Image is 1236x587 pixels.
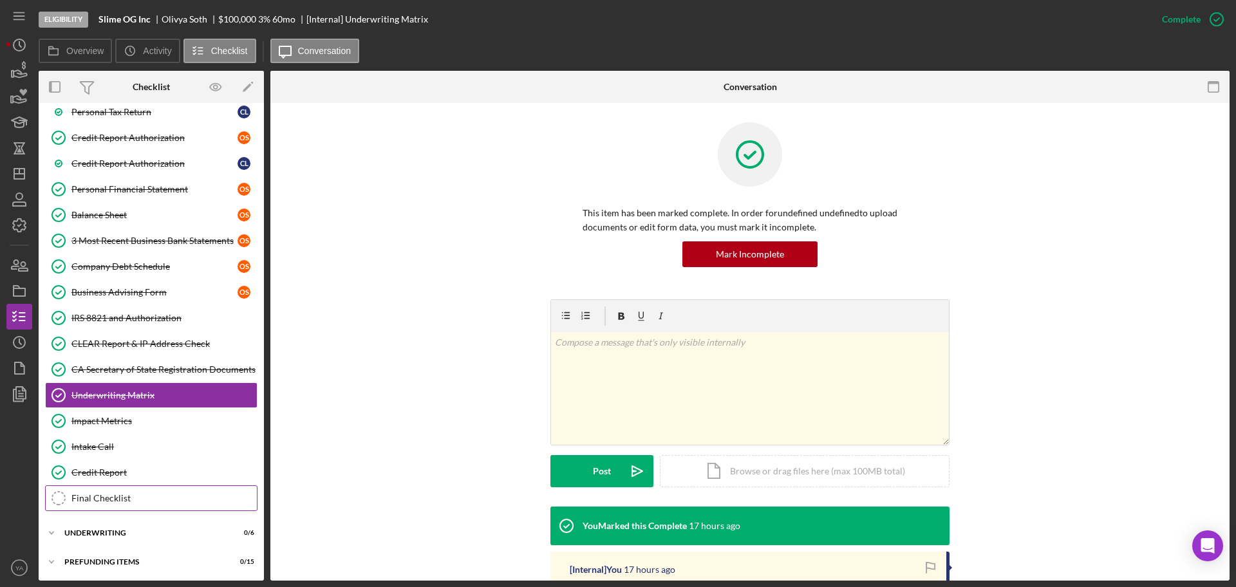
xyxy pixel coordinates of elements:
b: Slime OG Inc [98,14,151,24]
div: Business Advising Form [71,287,238,297]
div: O S [238,183,250,196]
text: YA [15,564,24,572]
div: 3 % [258,14,270,24]
button: YA [6,555,32,581]
label: Conversation [298,46,351,56]
a: Impact Metrics [45,408,257,434]
div: Underwriting [64,529,222,537]
a: Credit Report AuthorizationOS [45,125,257,151]
button: Complete [1149,6,1230,32]
div: Mark Incomplete [716,241,784,267]
div: [Internal] Underwriting Matrix [306,14,428,24]
a: Personal Tax ReturnCL [45,99,257,125]
label: Checklist [211,46,248,56]
a: Balance SheetOS [45,202,257,228]
div: C L [238,106,250,118]
a: Credit Report AuthorizationCL [45,151,257,176]
a: CA Secretary of State Registration Documents [45,357,257,382]
div: Final Checklist [71,493,257,503]
div: IRS 8821 and Authorization [71,313,257,323]
div: Impact Metrics [71,416,257,426]
a: Business Advising FormOS [45,279,257,305]
div: O S [238,131,250,144]
div: Credit Report [71,467,257,478]
button: Mark Incomplete [682,241,818,267]
div: 3 Most Recent Business Bank Statements [71,236,238,246]
a: Final Checklist [45,485,257,511]
div: Open Intercom Messenger [1192,530,1223,561]
button: Overview [39,39,112,63]
label: Activity [143,46,171,56]
div: You Marked this Complete [583,521,687,531]
div: Personal Tax Return [71,107,238,117]
div: Prefunding Items [64,558,222,566]
button: Conversation [270,39,360,63]
div: Post [593,455,611,487]
div: 0 / 15 [231,558,254,566]
div: Complete [1162,6,1201,32]
div: Company Debt Schedule [71,261,238,272]
div: 0 / 6 [231,529,254,537]
div: Conversation [724,82,777,92]
div: Credit Report Authorization [71,158,238,169]
div: Intake Call [71,442,257,452]
button: Activity [115,39,180,63]
p: This item has been marked complete. In order for undefined undefined to upload documents or edit ... [583,206,917,235]
div: Credit Report Authorization [71,133,238,143]
time: 2025-10-08 05:11 [689,521,740,531]
button: Post [550,455,653,487]
div: O S [238,234,250,247]
a: CLEAR Report & IP Address Check [45,331,257,357]
div: 60 mo [272,14,295,24]
button: Checklist [183,39,256,63]
a: Personal Financial StatementOS [45,176,257,202]
div: CLEAR Report & IP Address Check [71,339,257,349]
div: CA Secretary of State Registration Documents [71,364,257,375]
div: O S [238,260,250,273]
div: Eligibility [39,12,88,28]
time: 2025-10-08 05:11 [624,564,675,575]
div: Checklist [133,82,170,92]
a: Underwriting Matrix [45,382,257,408]
a: Credit Report [45,460,257,485]
div: Olivya Soth [162,14,218,24]
a: 3 Most Recent Business Bank StatementsOS [45,228,257,254]
a: Intake Call [45,434,257,460]
div: C L [238,157,250,170]
label: Overview [66,46,104,56]
div: O S [238,286,250,299]
div: O S [238,209,250,221]
span: $100,000 [218,14,256,24]
div: Balance Sheet [71,210,238,220]
div: Underwriting Matrix [71,390,257,400]
div: [Internal] You [570,564,622,575]
a: IRS 8821 and Authorization [45,305,257,331]
a: Company Debt ScheduleOS [45,254,257,279]
div: Personal Financial Statement [71,184,238,194]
